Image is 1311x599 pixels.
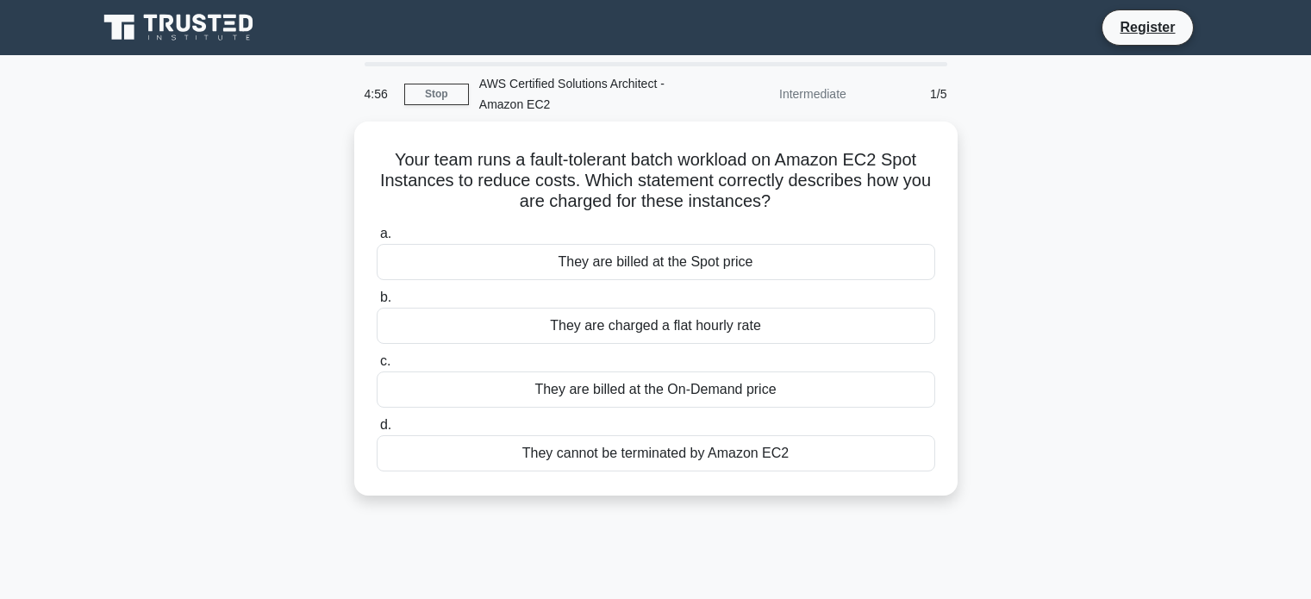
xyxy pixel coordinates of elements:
div: They are billed at the Spot price [377,244,935,280]
span: b. [380,290,391,304]
div: They cannot be terminated by Amazon EC2 [377,435,935,471]
span: a. [380,226,391,240]
div: 4:56 [354,77,404,111]
div: They are billed at the On-Demand price [377,371,935,408]
span: c. [380,353,390,368]
span: d. [380,417,391,432]
div: 1/5 [857,77,958,111]
div: Intermediate [706,77,857,111]
a: Stop [404,84,469,105]
h5: Your team runs a fault-tolerant batch workload on Amazon EC2 Spot Instances to reduce costs. Whic... [375,149,937,213]
div: They are charged a flat hourly rate [377,308,935,344]
a: Register [1109,16,1185,38]
div: AWS Certified Solutions Architect - Amazon EC2 [469,66,706,122]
